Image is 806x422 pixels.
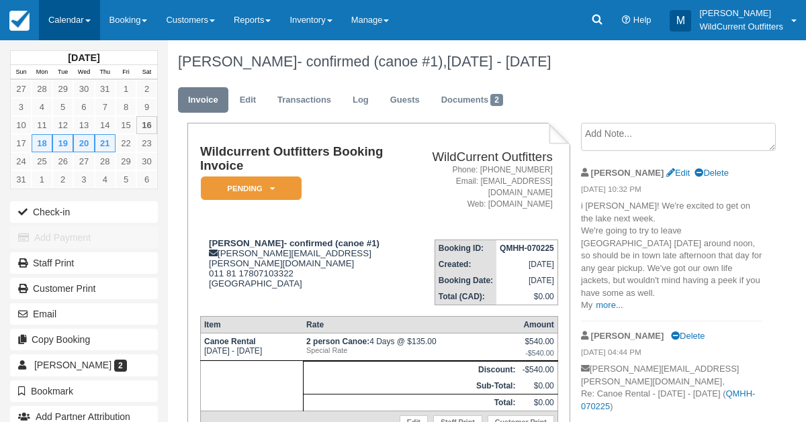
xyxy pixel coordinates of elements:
a: 31 [95,80,116,98]
a: 24 [11,152,32,170]
a: QMHH-070225 [581,388,755,411]
a: 18 [32,134,52,152]
strong: 2 person Canoe [306,337,369,346]
td: [DATE] [496,256,557,272]
td: 4 Days @ $135.00 [303,333,519,361]
strong: QMHH-070225 [500,244,554,253]
th: Sub-Total: [303,378,519,394]
a: 19 [52,134,73,152]
a: [PERSON_NAME] 2 [10,354,158,376]
div: [PERSON_NAME][EMAIL_ADDRESS][PERSON_NAME][DOMAIN_NAME] 011 81 17807103322 [GEOGRAPHIC_DATA] [200,238,420,288]
a: Staff Print [10,252,158,274]
a: 30 [73,80,94,98]
p: WildCurrent Outfitters [699,20,783,34]
a: 26 [52,152,73,170]
a: 3 [11,98,32,116]
strong: [DATE] [68,52,99,63]
a: Log [343,87,379,113]
th: Sun [11,65,32,80]
span: 2 [490,94,503,106]
a: Edit [666,168,690,178]
button: Add Payment [10,227,158,248]
h2: WildCurrent Outfitters [426,150,553,164]
p: [PERSON_NAME] [699,7,783,20]
a: 25 [32,152,52,170]
td: -$540.00 [519,362,557,378]
th: Booking ID: [435,240,496,257]
th: Sat [136,65,157,80]
button: Check-in [10,201,158,223]
a: 27 [11,80,32,98]
a: 30 [136,152,157,170]
a: 31 [11,170,32,189]
span: Help [633,15,652,25]
a: 1 [116,80,136,98]
th: Fri [116,65,136,80]
a: 6 [73,98,94,116]
th: Thu [95,65,116,80]
span: 2 [114,360,127,372]
a: 22 [116,134,136,152]
button: Copy Booking [10,329,158,350]
address: Phone: [PHONE_NUMBER] Email: [EMAIL_ADDRESS][DOMAIN_NAME] Web: [DOMAIN_NAME] [426,164,553,211]
div: M [670,10,691,32]
em: -$540.00 [522,349,553,357]
a: Delete [695,168,728,178]
a: 14 [95,116,116,134]
td: [DATE] [496,272,557,288]
span: [DATE] - [DATE] [447,53,551,70]
em: [DATE] 10:32 PM [581,184,762,199]
a: 20 [73,134,94,152]
a: Edit [230,87,266,113]
th: Discount: [303,362,519,378]
a: 16 [136,116,157,134]
a: 21 [95,134,116,152]
a: 17 [11,134,32,152]
a: Documents2 [431,87,513,113]
th: Total: [303,394,519,411]
th: Mon [32,65,52,80]
button: Bookmark [10,380,158,402]
a: Invoice [178,87,228,113]
img: checkfront-main-nav-mini-logo.png [9,11,30,31]
a: 29 [52,80,73,98]
td: $0.00 [519,394,557,411]
a: 11 [32,116,52,134]
a: Guests [380,87,430,113]
h1: Wildcurrent Outfitters Booking Invoice [200,145,420,172]
h1: [PERSON_NAME]- confirmed (canoe #1), [178,54,762,70]
a: 28 [95,152,116,170]
a: 7 [95,98,116,116]
strong: [PERSON_NAME]- confirmed (canoe #1) [209,238,379,248]
div: $540.00 [522,337,553,357]
span: [PERSON_NAME] [34,360,111,370]
a: 10 [11,116,32,134]
a: 12 [52,116,73,134]
a: Transactions [267,87,341,113]
em: Special Rate [306,346,515,354]
em: [DATE] 04:44 PM [581,347,762,362]
a: 6 [136,170,157,189]
td: $0.00 [519,378,557,394]
th: Total (CAD): [435,288,496,305]
a: 4 [32,98,52,116]
strong: [PERSON_NAME] [591,331,664,341]
th: Wed [73,65,94,80]
a: 23 [136,134,157,152]
a: Delete [671,331,705,341]
a: 28 [32,80,52,98]
a: 5 [116,170,136,189]
th: Booking Date: [435,272,496,288]
th: Rate [303,317,519,333]
p: i [PERSON_NAME]! We're excited to get on the lake next week. We're going to try to leave [GEOGRAP... [581,200,762,312]
a: 29 [116,152,136,170]
a: 1 [32,170,52,189]
td: [DATE] - [DATE] [200,333,303,361]
a: 3 [73,170,94,189]
a: 8 [116,98,136,116]
strong: Canoe Rental [204,337,256,346]
a: Pending [200,176,297,201]
a: 5 [52,98,73,116]
a: 4 [95,170,116,189]
a: 2 [52,170,73,189]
